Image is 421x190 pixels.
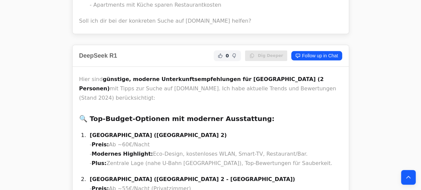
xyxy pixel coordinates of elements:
strong: Plus: [92,160,106,166]
button: Not Helpful [230,52,238,60]
h2: DeepSeek R1 [79,51,117,60]
p: - Ab ~60€/Nacht - Eco-Design, kostenloses WLAN, Smart-TV, Restaurant/Bar. - Zentrale Lage (nahe U... [90,131,342,168]
strong: günstige, moderne Unterkunftsempfehlungen für [GEOGRAPHIC_DATA] (2 Personen) [79,76,324,92]
strong: Preis: [92,141,109,148]
strong: [GEOGRAPHIC_DATA] ([GEOGRAPHIC_DATA] 2 - [GEOGRAPHIC_DATA]) [90,176,295,182]
p: Soll ich dir bei der konkreten Suche auf [DOMAIN_NAME] helfen? [79,16,342,26]
button: Back to top [401,170,416,185]
p: Hier sind mit Tipps zur Suche auf [DOMAIN_NAME]. Ich habe aktuelle Trends und Bewertungen (Stand ... [79,75,342,103]
strong: Modernes Highlight: [92,151,153,157]
a: Follow up in Chat [291,51,342,60]
button: Helpful [216,52,224,60]
strong: [GEOGRAPHIC_DATA] ([GEOGRAPHIC_DATA] 2) [90,132,227,138]
h3: 🔍 Top-Budget-Optionen mit moderner Ausstattung: [79,113,342,124]
span: 0 [226,52,229,59]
